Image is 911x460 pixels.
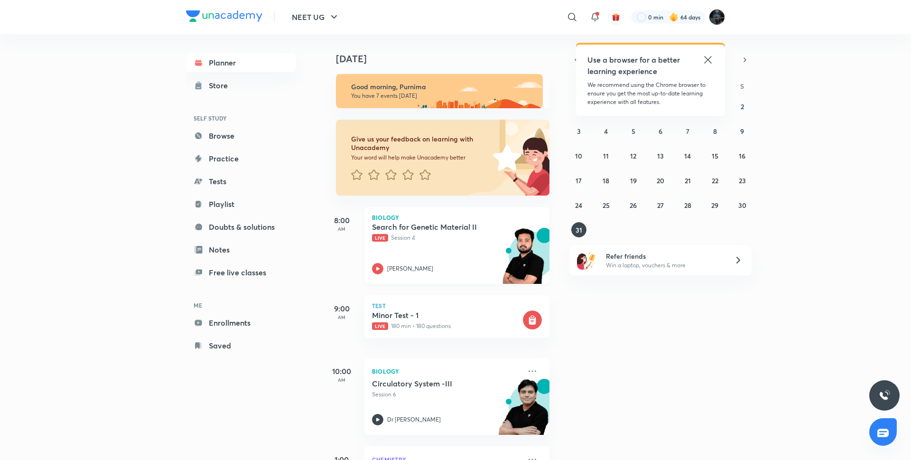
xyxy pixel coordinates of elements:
a: Playlist [186,195,296,214]
p: You have 7 events [DATE] [351,92,534,100]
img: morning [336,74,543,108]
p: [PERSON_NAME] [387,264,433,273]
p: Your word will help make Unacademy better [351,154,490,161]
abbr: August 26, 2025 [630,201,637,210]
p: We recommend using the Chrome browser to ensure you get the most up-to-date learning experience w... [587,81,714,106]
abbr: August 11, 2025 [603,151,609,160]
h5: Circulatory System -III [372,379,490,388]
p: Win a laptop, vouchers & more [606,261,723,270]
abbr: August 14, 2025 [684,151,691,160]
div: Store [209,80,233,91]
button: August 8, 2025 [707,123,723,139]
abbr: August 3, 2025 [577,127,581,136]
img: referral [577,251,596,270]
img: Company Logo [186,10,262,22]
a: Planner [186,53,296,72]
abbr: August 31, 2025 [576,225,582,235]
a: Browse [186,126,296,145]
h5: Use a browser for a better learning experience [587,54,682,77]
a: Enrollments [186,313,296,332]
button: August 11, 2025 [598,148,614,163]
button: August 21, 2025 [680,173,695,188]
button: August 4, 2025 [598,123,614,139]
abbr: August 2, 2025 [741,102,744,111]
h6: Good morning, Purnima [351,83,534,91]
button: August 17, 2025 [571,173,586,188]
button: August 5, 2025 [626,123,641,139]
h6: Give us your feedback on learning with Unacademy [351,135,490,152]
h5: 9:00 [323,303,361,314]
abbr: August 17, 2025 [576,176,582,185]
img: Purnima Sharma [709,9,725,25]
button: August 22, 2025 [707,173,723,188]
abbr: August 30, 2025 [738,201,746,210]
abbr: August 24, 2025 [575,201,582,210]
abbr: August 29, 2025 [711,201,718,210]
h5: 8:00 [323,215,361,226]
button: August 9, 2025 [734,123,750,139]
button: August 14, 2025 [680,148,695,163]
button: August 31, 2025 [571,222,586,237]
h6: SELF STUDY [186,110,296,126]
abbr: August 13, 2025 [657,151,664,160]
abbr: August 10, 2025 [575,151,582,160]
abbr: August 25, 2025 [603,201,610,210]
p: Dr [PERSON_NAME] [387,415,441,424]
p: AM [323,377,361,383]
button: August 27, 2025 [653,197,668,213]
button: NEET UG [286,8,345,27]
button: August 6, 2025 [653,123,668,139]
p: Session 6 [372,390,521,399]
button: August 29, 2025 [707,197,723,213]
abbr: August 15, 2025 [712,151,718,160]
button: August 13, 2025 [653,148,668,163]
a: Doubts & solutions [186,217,296,236]
button: August 24, 2025 [571,197,586,213]
abbr: Saturday [740,82,744,91]
button: August 25, 2025 [598,197,614,213]
button: August 20, 2025 [653,173,668,188]
abbr: August 21, 2025 [685,176,691,185]
abbr: August 23, 2025 [739,176,746,185]
abbr: August 4, 2025 [604,127,608,136]
button: August 3, 2025 [571,123,586,139]
abbr: August 9, 2025 [740,127,744,136]
abbr: August 20, 2025 [657,176,664,185]
h5: Minor Test - 1 [372,310,521,320]
button: August 18, 2025 [598,173,614,188]
button: August 30, 2025 [734,197,750,213]
h5: Search for Genetic Material II [372,222,490,232]
h6: Refer friends [606,251,723,261]
p: Biology [372,366,521,377]
a: Notes [186,240,296,259]
button: August 2, 2025 [734,99,750,114]
span: Live [372,234,388,242]
a: Store [186,76,296,95]
h6: ME [186,297,296,313]
abbr: August 28, 2025 [684,201,691,210]
abbr: August 18, 2025 [603,176,609,185]
img: ttu [879,390,890,401]
abbr: August 7, 2025 [686,127,689,136]
img: streak [669,12,679,22]
a: Free live classes [186,263,296,282]
a: Saved [186,336,296,355]
abbr: August 5, 2025 [632,127,635,136]
span: Live [372,322,388,330]
button: August 7, 2025 [680,123,695,139]
a: Company Logo [186,10,262,24]
button: August 12, 2025 [626,148,641,163]
abbr: August 19, 2025 [630,176,637,185]
h5: 10:00 [323,366,361,377]
abbr: August 6, 2025 [659,127,662,136]
button: August 28, 2025 [680,197,695,213]
p: AM [323,226,361,232]
button: August 15, 2025 [707,148,723,163]
a: Practice [186,149,296,168]
h4: [DATE] [336,53,559,65]
button: August 26, 2025 [626,197,641,213]
abbr: August 16, 2025 [739,151,745,160]
img: unacademy [497,228,549,293]
p: Test [372,303,542,309]
button: August 16, 2025 [734,148,750,163]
